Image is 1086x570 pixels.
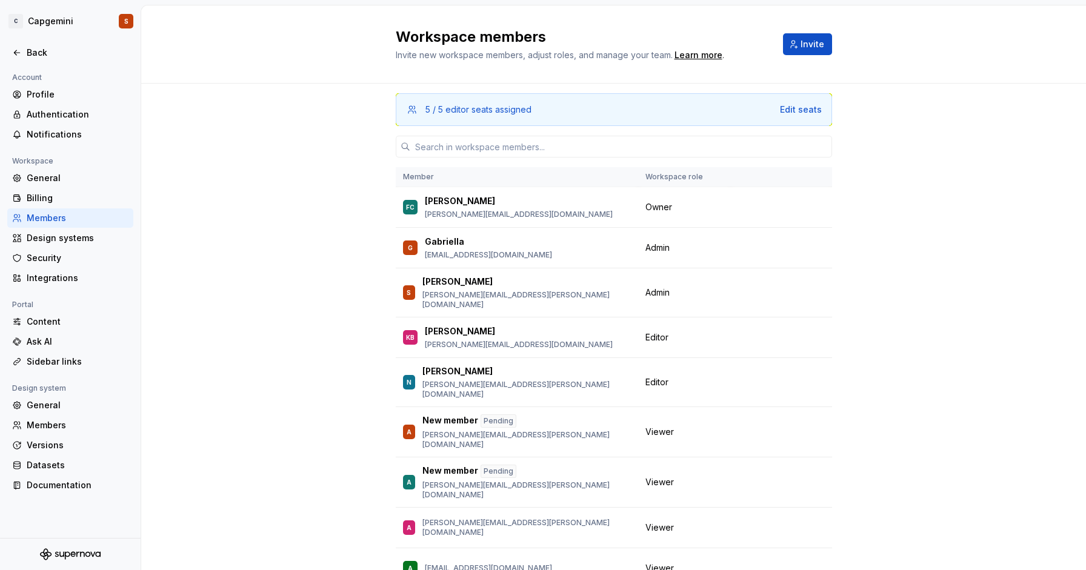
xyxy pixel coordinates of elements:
[27,88,128,101] div: Profile
[7,208,133,228] a: Members
[27,316,128,328] div: Content
[422,290,631,310] p: [PERSON_NAME][EMAIL_ADDRESS][PERSON_NAME][DOMAIN_NAME]
[27,252,128,264] div: Security
[27,47,128,59] div: Back
[2,8,138,35] button: CCapgeminiS
[645,426,674,438] span: Viewer
[7,188,133,208] a: Billing
[481,465,516,478] div: Pending
[645,201,672,213] span: Owner
[425,250,552,260] p: [EMAIL_ADDRESS][DOMAIN_NAME]
[7,248,133,268] a: Security
[27,399,128,411] div: General
[124,16,128,26] div: S
[645,376,668,388] span: Editor
[27,336,128,348] div: Ask AI
[645,522,674,534] span: Viewer
[783,33,832,55] button: Invite
[422,430,631,449] p: [PERSON_NAME][EMAIL_ADDRESS][PERSON_NAME][DOMAIN_NAME]
[425,325,495,337] p: [PERSON_NAME]
[406,201,415,213] div: FC
[425,195,495,207] p: [PERSON_NAME]
[407,522,411,534] div: A
[675,49,722,61] a: Learn more
[27,108,128,121] div: Authentication
[27,419,128,431] div: Members
[7,436,133,455] a: Versions
[407,476,411,488] div: A
[422,380,631,399] p: [PERSON_NAME][EMAIL_ADDRESS][PERSON_NAME][DOMAIN_NAME]
[425,210,613,219] p: [PERSON_NAME][EMAIL_ADDRESS][DOMAIN_NAME]
[645,476,674,488] span: Viewer
[673,51,724,60] span: .
[407,426,411,438] div: A
[27,479,128,491] div: Documentation
[801,38,824,50] span: Invite
[645,242,670,254] span: Admin
[422,518,631,537] p: [PERSON_NAME][EMAIL_ADDRESS][PERSON_NAME][DOMAIN_NAME]
[425,104,531,116] div: 5 / 5 editor seats assigned
[40,548,101,560] svg: Supernova Logo
[7,456,133,475] a: Datasets
[422,465,478,478] p: New member
[425,236,464,248] p: Gabriella
[7,332,133,351] a: Ask AI
[422,414,478,428] p: New member
[422,480,631,500] p: [PERSON_NAME][EMAIL_ADDRESS][PERSON_NAME][DOMAIN_NAME]
[645,287,670,299] span: Admin
[7,312,133,331] a: Content
[7,105,133,124] a: Authentication
[425,340,613,350] p: [PERSON_NAME][EMAIL_ADDRESS][DOMAIN_NAME]
[645,331,668,343] span: Editor
[7,125,133,144] a: Notifications
[407,287,411,299] div: S
[7,297,38,312] div: Portal
[7,268,133,288] a: Integrations
[7,70,47,85] div: Account
[406,331,415,343] div: KB
[28,15,73,27] div: Capgemini
[7,168,133,188] a: General
[780,104,822,116] button: Edit seats
[7,476,133,495] a: Documentation
[27,192,128,204] div: Billing
[7,396,133,415] a: General
[27,212,128,224] div: Members
[7,416,133,435] a: Members
[638,167,731,187] th: Workspace role
[7,228,133,248] a: Design systems
[27,232,128,244] div: Design systems
[27,272,128,284] div: Integrations
[27,356,128,368] div: Sidebar links
[27,128,128,141] div: Notifications
[7,352,133,371] a: Sidebar links
[27,439,128,451] div: Versions
[27,459,128,471] div: Datasets
[407,376,411,388] div: N
[27,172,128,184] div: General
[422,276,493,288] p: [PERSON_NAME]
[396,167,638,187] th: Member
[481,414,516,428] div: Pending
[7,381,71,396] div: Design system
[7,154,58,168] div: Workspace
[422,365,493,377] p: [PERSON_NAME]
[408,242,413,254] div: G
[410,136,832,157] input: Search in workspace members...
[396,27,768,47] h2: Workspace members
[8,14,23,28] div: C
[7,85,133,104] a: Profile
[7,43,133,62] a: Back
[396,50,673,60] span: Invite new workspace members, adjust roles, and manage your team.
